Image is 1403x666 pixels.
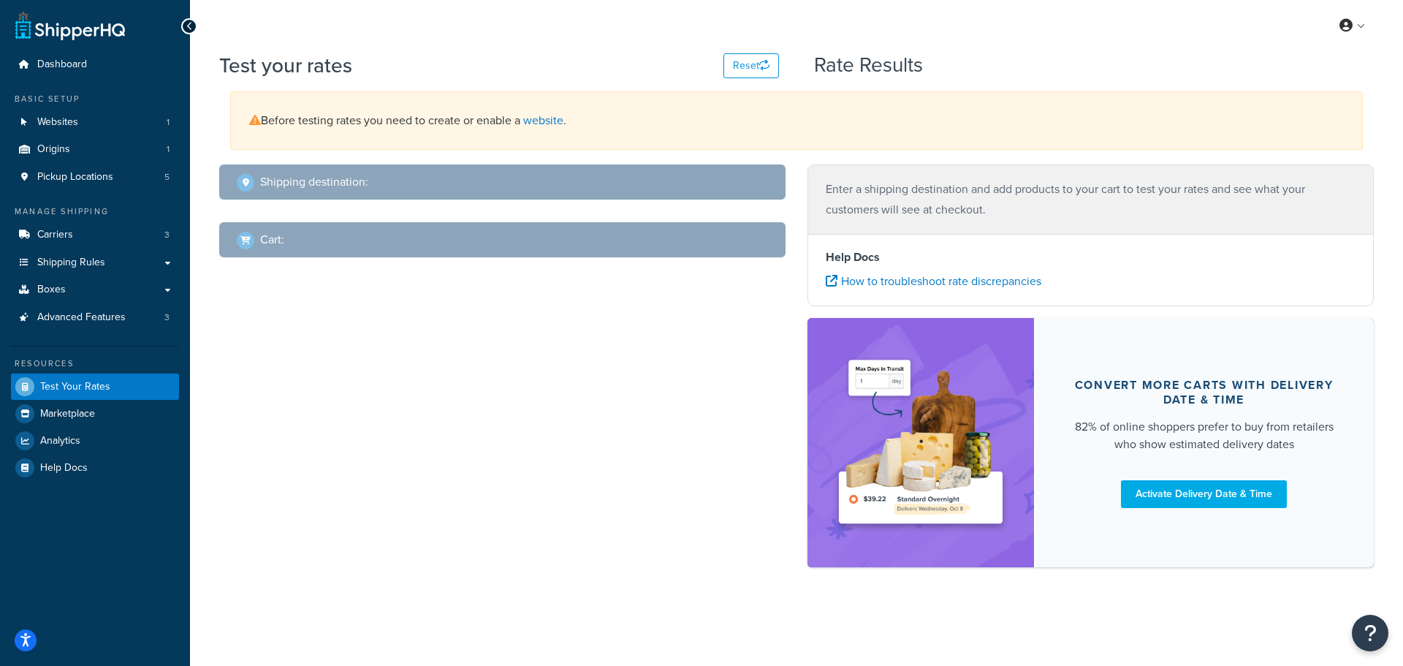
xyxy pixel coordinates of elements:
[37,311,126,324] span: Advanced Features
[11,164,179,191] a: Pickup Locations5
[37,116,78,129] span: Websites
[723,53,779,78] button: Reset
[11,51,179,78] a: Dashboard
[826,273,1041,290] a: How to troubleshoot rate discrepancies
[523,112,563,129] a: website
[1069,418,1339,453] div: 82% of online shoppers prefer to buy from retailers who show estimated delivery dates
[829,340,1012,545] img: feature-image-ddt-36eae7f7280da8017bfb280eaccd9c446f90b1fe08728e4019434db127062ab4.png
[230,91,1363,150] div: Before testing rates you need to create or enable a .
[11,374,179,400] a: Test Your Rates
[11,276,179,303] a: Boxes
[11,222,179,249] a: Carriers3
[37,171,113,183] span: Pickup Locations
[40,435,80,447] span: Analytics
[11,249,179,276] a: Shipping Rules
[1121,480,1287,508] a: Activate Delivery Date & Time
[164,311,170,324] span: 3
[40,381,110,393] span: Test Your Rates
[11,304,179,331] li: Advanced Features
[11,222,179,249] li: Carriers
[1069,378,1339,407] div: Convert more carts with delivery date & time
[826,249,1356,266] h4: Help Docs
[37,58,87,71] span: Dashboard
[826,179,1356,220] p: Enter a shipping destination and add products to your cart to test your rates and see what your c...
[164,171,170,183] span: 5
[164,229,170,241] span: 3
[167,143,170,156] span: 1
[11,109,179,136] li: Websites
[219,51,352,80] h1: Test your rates
[11,93,179,105] div: Basic Setup
[11,205,179,218] div: Manage Shipping
[11,304,179,331] a: Advanced Features3
[37,229,73,241] span: Carriers
[37,284,66,296] span: Boxes
[1352,615,1388,651] button: Open Resource Center
[11,455,179,481] a: Help Docs
[40,462,88,474] span: Help Docs
[37,257,105,269] span: Shipping Rules
[11,428,179,454] a: Analytics
[11,357,179,370] div: Resources
[40,408,95,420] span: Marketplace
[260,233,284,246] h2: Cart :
[11,401,179,427] a: Marketplace
[11,136,179,163] a: Origins1
[11,109,179,136] a: Websites1
[814,54,923,77] h2: Rate Results
[11,164,179,191] li: Pickup Locations
[37,143,70,156] span: Origins
[167,116,170,129] span: 1
[260,175,368,189] h2: Shipping destination :
[11,136,179,163] li: Origins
